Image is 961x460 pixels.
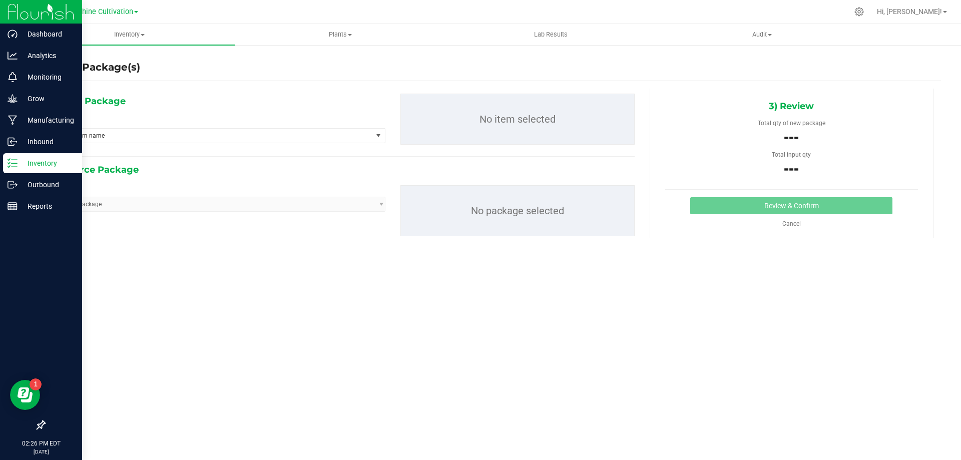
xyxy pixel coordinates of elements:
inline-svg: Manufacturing [8,115,18,125]
p: Outbound [18,179,78,191]
span: Inventory [24,30,235,39]
iframe: Resource center [10,380,40,410]
p: No package selected [401,186,634,236]
inline-svg: Grow [8,94,18,104]
p: Reports [18,200,78,212]
button: Review & Confirm [690,197,892,214]
a: Inventory [24,24,235,45]
span: Total qty of new package [758,120,825,127]
a: Audit [657,24,867,45]
inline-svg: Inventory [8,158,18,168]
h4: Create Package(s) [44,60,140,75]
span: --- [784,129,799,145]
p: Grow [18,93,78,105]
p: Inventory [18,157,78,169]
p: Inbound [18,136,78,148]
a: Lab Results [445,24,656,45]
inline-svg: Inbound [8,137,18,147]
inline-svg: Analytics [8,51,18,61]
div: Manage settings [853,7,865,17]
inline-svg: Outbound [8,180,18,190]
p: [DATE] [5,448,78,455]
a: Cancel [782,220,801,227]
iframe: Resource center unread badge [30,378,42,390]
span: Plants [235,30,445,39]
span: Total input qty [772,151,811,158]
inline-svg: Monitoring [8,72,18,82]
p: No item selected [401,94,634,144]
span: 3) Review [769,99,814,114]
span: 2) Source Package [52,162,139,177]
span: 1) New Package [52,94,126,109]
inline-svg: Reports [8,201,18,211]
a: Plants [235,24,445,45]
p: Manufacturing [18,114,78,126]
p: Dashboard [18,28,78,40]
span: Audit [657,30,867,39]
span: Lab Results [521,30,581,39]
p: Analytics [18,50,78,62]
span: Sunshine Cultivation [66,8,133,16]
inline-svg: Dashboard [8,29,18,39]
span: --- [784,161,799,177]
span: Hi, [PERSON_NAME]! [877,8,942,16]
p: 02:26 PM EDT [5,439,78,448]
span: select [372,129,385,143]
span: Type item name [52,129,372,143]
p: Monitoring [18,71,78,83]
